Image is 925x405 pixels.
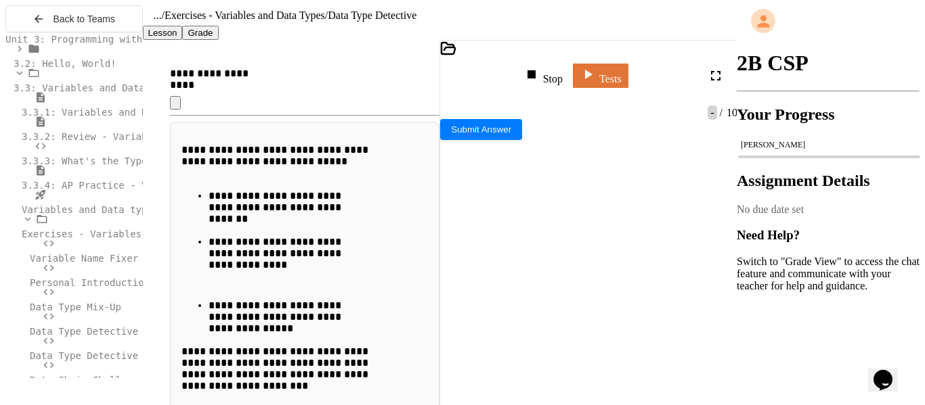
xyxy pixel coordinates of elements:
h3: Need Help? [737,228,920,243]
span: / [162,9,165,21]
span: Data Type Detective [30,350,138,361]
button: Lesson [143,26,183,40]
span: Back to Teams [53,14,115,24]
div: [PERSON_NAME] [741,140,916,150]
span: / [325,9,328,21]
button: Submit Answer [440,119,522,140]
h2: Assignment Details [737,172,920,190]
div: No due date set [737,204,920,216]
span: Unit 3: Programming with Python [5,34,182,45]
span: Submit Answer [451,124,511,135]
span: 3.3.1: Variables and Data Types [22,107,198,118]
span: 3.3.4: AP Practice - Variables [22,180,193,191]
span: 10 [724,107,737,118]
span: 3.3.3: What's the Type? [22,156,153,166]
span: Data Type Detective [30,326,138,337]
span: 3.3: Variables and Data Types [14,82,179,93]
span: - [708,105,716,120]
span: ... [154,9,162,21]
button: Back to Teams [5,5,143,32]
p: Switch to "Grade View" to access the chat feature and communicate with your teacher for help and ... [737,256,920,292]
div: My Account [737,5,920,37]
div: Stop [523,66,563,85]
span: Data Type Mix-Up [30,302,121,312]
span: Variable Name Fixer [30,253,138,264]
a: Tests [573,64,628,88]
span: / [720,107,723,118]
button: Grade [182,26,218,40]
h2: Your Progress [737,105,920,124]
span: Exercises - Variables and Data Types [165,9,325,21]
span: 3.3.2: Review - Variables and Data Types [22,131,250,142]
iframe: chat widget [868,351,911,391]
span: Variables and Data types - quiz [22,204,198,215]
span: Data Chain Challenge [30,375,144,385]
span: Personal Introduction [30,277,150,288]
span: 3.2: Hello, World! [14,58,116,69]
h1: 2B CSP [737,51,920,76]
span: Exercises - Variables and Data Types [22,229,227,239]
span: Data Type Detective [328,9,416,21]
